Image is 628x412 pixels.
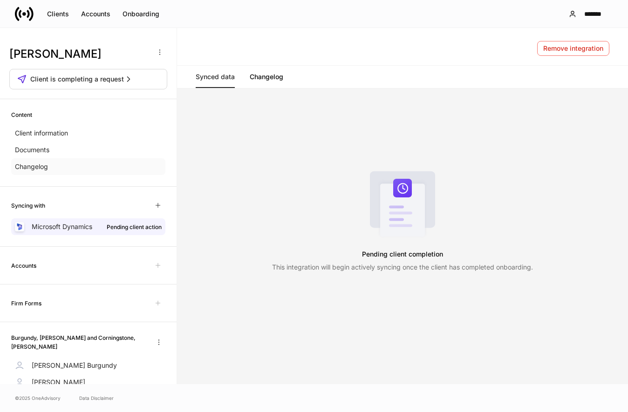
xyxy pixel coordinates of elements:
button: Onboarding [116,7,165,21]
p: [PERSON_NAME] Burgundy [32,361,117,370]
a: Data Disclaimer [79,394,114,402]
p: Documents [15,145,49,155]
a: Changelog [250,66,283,88]
button: Accounts [75,7,116,21]
p: Microsoft Dynamics [32,222,92,231]
h6: Accounts [11,261,36,270]
p: Changelog [15,162,48,171]
h6: Burgundy, [PERSON_NAME] and Corningstone, [PERSON_NAME] [11,333,144,351]
h5: Pending client completion [362,246,443,263]
a: Synced data [196,66,235,88]
div: Onboarding [123,9,159,19]
a: Client information [11,125,165,142]
button: Remove integration [537,41,609,56]
a: [PERSON_NAME] Burgundy [11,357,165,374]
p: [PERSON_NAME] [32,378,85,387]
span: Unavailable with outstanding requests for information [150,296,165,311]
div: Pending client action [107,223,162,231]
img: sIOyOZvWb5kUEAwh5D03bPzsWHrUXBSdsWHDhg8Ma8+nBQBvlija69eFAv+snJUCyn8AqO+ElBnIpgMAAAAASUVORK5CYII= [16,223,23,230]
a: Changelog [11,158,165,175]
a: Microsoft DynamicsPending client action [11,218,165,235]
span: Unavailable with outstanding requests for information [150,258,165,273]
div: Accounts [81,9,110,19]
span: © 2025 OneAdvisory [15,394,61,402]
h6: Content [11,110,32,119]
div: Clients [47,9,69,19]
p: This integration will begin actively syncing once the client has completed onboarding. [272,263,533,272]
h3: [PERSON_NAME] [9,47,149,61]
button: Client is completing a request [9,69,167,89]
div: Remove integration [543,44,603,53]
button: Clients [41,7,75,21]
p: Client information [15,128,68,138]
span: Client is completing a request [30,74,124,84]
a: [PERSON_NAME] [11,374,165,391]
a: Documents [11,142,165,158]
h6: Firm Forms [11,299,41,308]
h6: Syncing with [11,201,45,210]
